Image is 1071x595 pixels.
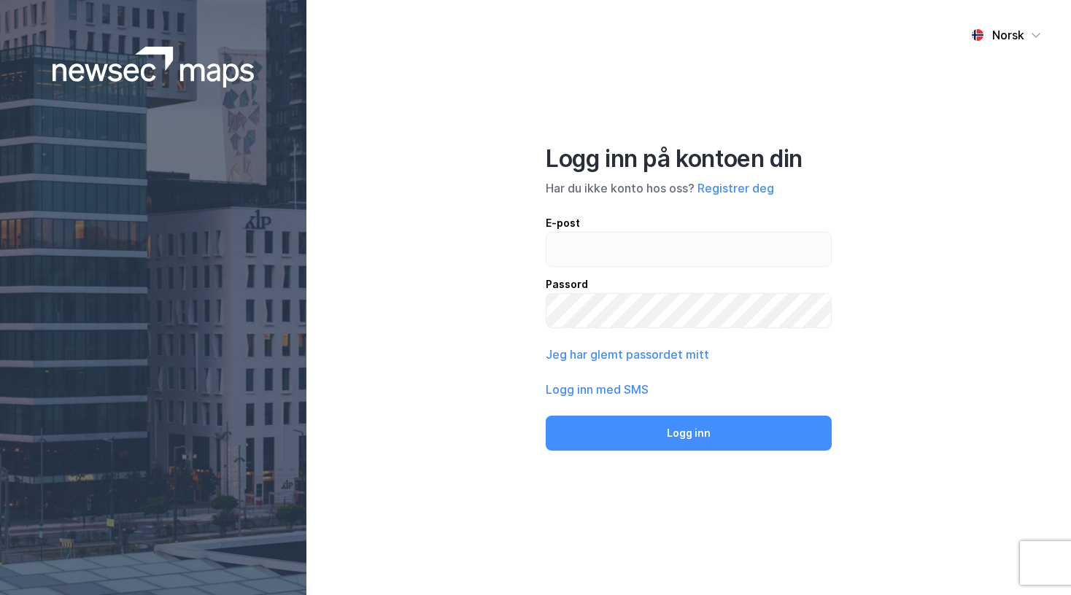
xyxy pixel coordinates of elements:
button: Registrer deg [697,179,774,197]
button: Jeg har glemt passordet mitt [546,346,709,363]
div: Passord [546,276,832,293]
div: Har du ikke konto hos oss? [546,179,832,197]
div: E-post [546,214,832,232]
div: Logg inn på kontoen din [546,144,832,174]
img: logoWhite.bf58a803f64e89776f2b079ca2356427.svg [53,47,255,87]
button: Logg inn med SMS [546,381,649,398]
div: Norsk [992,26,1024,44]
button: Logg inn [546,416,832,451]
